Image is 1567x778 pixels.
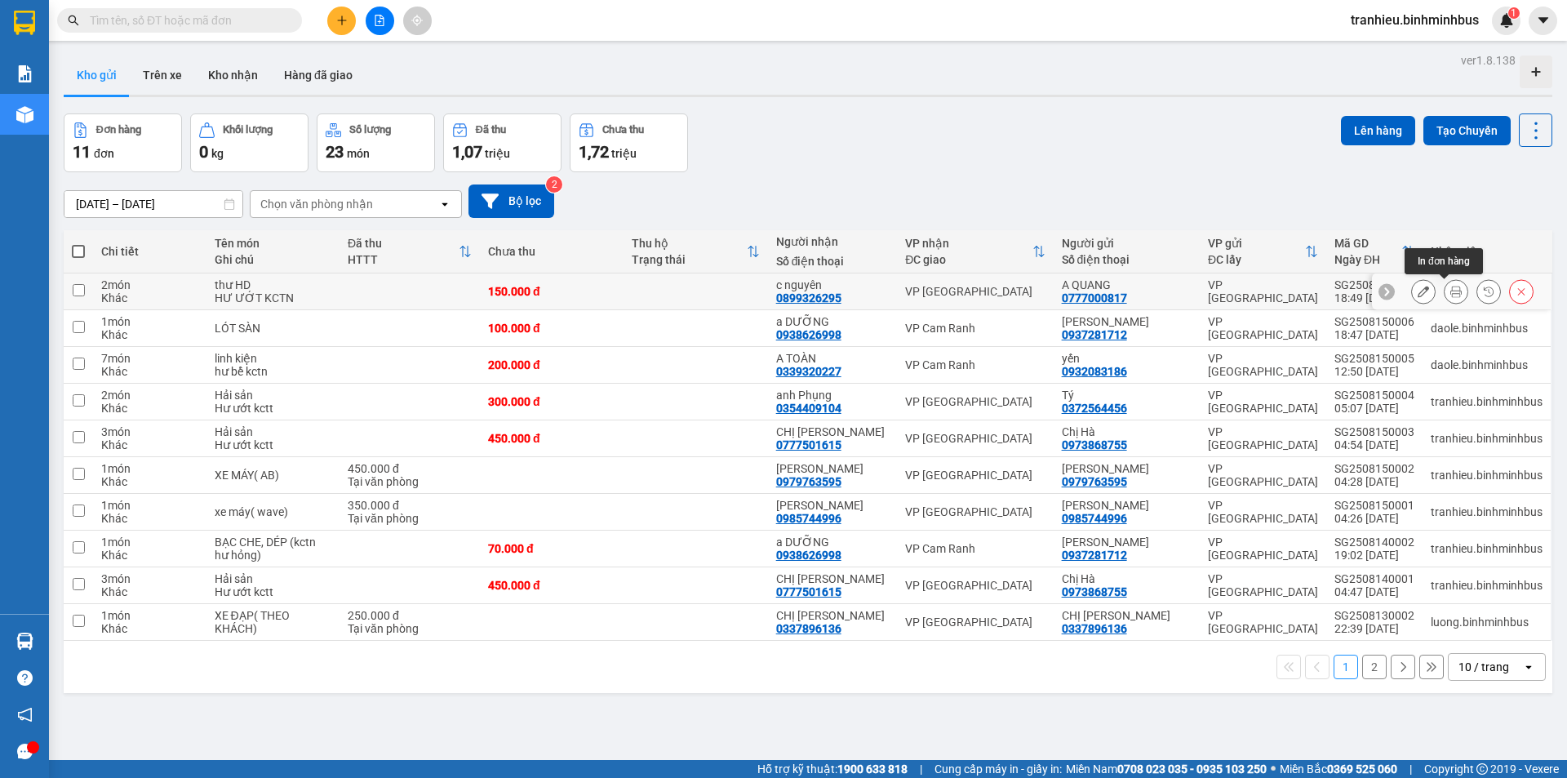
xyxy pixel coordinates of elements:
[101,512,198,525] div: Khác
[934,760,1062,778] span: Cung cấp máy in - giấy in:
[348,512,472,525] div: Tại văn phòng
[905,322,1045,335] div: VP Cam Ranh
[488,245,615,258] div: Chưa thu
[611,147,637,160] span: triệu
[1062,352,1192,365] div: yến
[14,11,35,35] img: logo-vxr
[101,499,198,512] div: 1 món
[73,142,91,162] span: 11
[1431,542,1543,555] div: tranhieu.binhminhbus
[776,278,890,291] div: c nguyên
[488,322,615,335] div: 100.000 đ
[215,237,331,250] div: Tên món
[1062,585,1127,598] div: 0973868755
[101,245,198,258] div: Chi tiết
[776,512,841,525] div: 0985744996
[17,670,33,686] span: question-circle
[16,106,33,123] img: warehouse-icon
[101,462,198,475] div: 1 món
[9,95,131,122] h2: SG2508150006
[1334,328,1414,341] div: 18:47 [DATE]
[1062,536,1192,549] div: Anh Minh
[776,365,841,378] div: 0339320227
[403,7,432,35] button: aim
[485,147,510,160] span: triệu
[1062,278,1192,291] div: A QUANG
[1062,402,1127,415] div: 0372564456
[776,328,841,341] div: 0938626998
[1208,253,1305,266] div: ĐC lấy
[624,230,767,273] th: Toggle SortBy
[776,352,890,365] div: A TOÀN
[317,113,435,172] button: Số lượng23món
[1327,762,1397,776] strong: 0369 525 060
[468,184,554,218] button: Bộ lọc
[1431,245,1543,258] div: Nhân viên
[776,536,890,549] div: a DƯỠNG
[488,579,615,592] div: 450.000 đ
[1208,536,1318,562] div: VP [GEOGRAPHIC_DATA]
[1334,315,1414,328] div: SG2508150006
[348,475,472,488] div: Tại văn phòng
[1062,475,1127,488] div: 0979763595
[348,622,472,635] div: Tại văn phòng
[776,549,841,562] div: 0938626998
[1409,760,1412,778] span: |
[1362,655,1387,679] button: 2
[776,235,890,248] div: Người nhận
[68,15,79,26] span: search
[488,285,615,298] div: 150.000 đ
[96,124,141,136] div: Đơn hàng
[101,389,198,402] div: 2 món
[1062,425,1192,438] div: Chị Hà
[905,542,1045,555] div: VP Cam Ranh
[1341,116,1415,145] button: Lên hàng
[897,230,1053,273] th: Toggle SortBy
[1208,389,1318,415] div: VP [GEOGRAPHIC_DATA]
[546,176,562,193] sup: 2
[1066,760,1267,778] span: Miền Nam
[1062,315,1192,328] div: Anh Minh
[1062,549,1127,562] div: 0937281712
[1499,13,1514,28] img: icon-new-feature
[1431,432,1543,445] div: tranhieu.binhminhbus
[101,609,198,622] div: 1 món
[905,358,1045,371] div: VP Cam Ranh
[1062,512,1127,525] div: 0985744996
[488,432,615,445] div: 450.000 đ
[215,291,331,305] div: HƯ ƯỚT KCTN
[336,15,348,26] span: plus
[1062,622,1127,635] div: 0337896136
[101,536,198,549] div: 1 món
[215,469,331,482] div: XE MÁY( AB)
[1271,766,1276,772] span: ⚪️
[1511,7,1516,19] span: 1
[1208,609,1318,635] div: VP [GEOGRAPHIC_DATA]
[1536,13,1551,28] span: caret-down
[1334,425,1414,438] div: SG2508150003
[1334,512,1414,525] div: 04:26 [DATE]
[905,285,1045,298] div: VP [GEOGRAPHIC_DATA]
[776,475,841,488] div: 0979763595
[1334,402,1414,415] div: 05:07 [DATE]
[348,237,459,250] div: Đã thu
[837,762,908,776] strong: 1900 633 818
[452,142,482,162] span: 1,07
[99,38,275,65] b: [PERSON_NAME]
[411,15,423,26] span: aim
[1334,389,1414,402] div: SG2508150004
[101,352,198,365] div: 7 món
[215,402,331,415] div: Hư ướt kctt
[905,579,1045,592] div: VP [GEOGRAPHIC_DATA]
[1200,230,1326,273] th: Toggle SortBy
[476,124,506,136] div: Đã thu
[101,328,198,341] div: Khác
[199,142,208,162] span: 0
[1334,352,1414,365] div: SG2508150005
[101,315,198,328] div: 1 món
[101,585,198,598] div: Khác
[1461,51,1516,69] div: ver 1.8.138
[776,291,841,305] div: 0899326295
[366,7,394,35] button: file-add
[1208,499,1318,525] div: VP [GEOGRAPHIC_DATA]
